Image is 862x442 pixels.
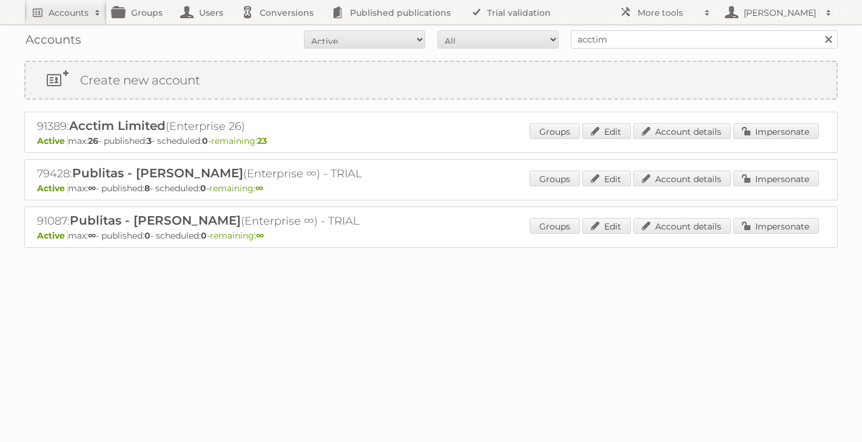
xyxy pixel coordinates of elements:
a: Edit [582,218,631,234]
p: max: - published: - scheduled: - [37,183,825,194]
a: Create new account [25,62,837,98]
span: Active [37,135,68,146]
span: Publitas - [PERSON_NAME] [72,166,243,180]
strong: 0 [200,183,206,194]
h2: 79428: (Enterprise ∞) - TRIAL [37,166,462,182]
strong: 0 [201,230,207,241]
p: max: - published: - scheduled: - [37,230,825,241]
h2: Accounts [49,7,89,19]
span: remaining: [209,183,263,194]
strong: 3 [147,135,152,146]
h2: 91087: (Enterprise ∞) - TRIAL [37,213,462,229]
p: max: - published: - scheduled: - [37,135,825,146]
span: remaining: [210,230,264,241]
strong: ∞ [255,183,263,194]
span: Publitas - [PERSON_NAME] [70,213,241,228]
a: Impersonate [733,171,819,186]
span: Active [37,230,68,241]
strong: 23 [257,135,267,146]
span: remaining: [211,135,267,146]
span: Active [37,183,68,194]
strong: ∞ [256,230,264,241]
strong: ∞ [88,183,96,194]
h2: 91389: (Enterprise 26) [37,118,462,134]
a: Groups [530,171,580,186]
strong: 0 [144,230,150,241]
span: Acctim Limited [69,118,166,133]
a: Groups [530,218,580,234]
h2: [PERSON_NAME] [741,7,820,19]
a: Impersonate [733,123,819,139]
a: Account details [633,171,731,186]
a: Edit [582,171,631,186]
strong: 8 [144,183,150,194]
strong: 0 [202,135,208,146]
a: Account details [633,123,731,139]
h2: More tools [638,7,698,19]
a: Impersonate [733,218,819,234]
strong: ∞ [88,230,96,241]
strong: 26 [88,135,98,146]
a: Account details [633,218,731,234]
a: Edit [582,123,631,139]
a: Groups [530,123,580,139]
